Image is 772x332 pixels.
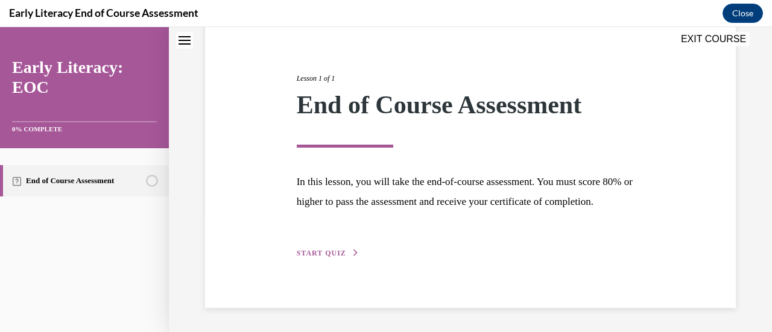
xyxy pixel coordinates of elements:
button: EXIT COURSE [677,5,750,19]
button: Close [723,4,763,23]
div: Lesson 1 of 1 [297,45,645,58]
div: 0% COMPLETE [12,98,157,106]
h4: Early Literacy End of Course Assessment [9,5,198,20]
button: Close navigation menu [176,5,193,22]
svg: Unstarted [146,148,158,160]
div: End of Course Assessment [297,65,645,90]
button: START QUIZ [297,221,359,231]
span: START QUIZ [297,222,346,230]
a: Early Literacy: EOC [12,30,157,70]
p: In this lesson, you will take the end-of-course assessment. You must score 80% or higher to pass ... [297,145,645,184]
